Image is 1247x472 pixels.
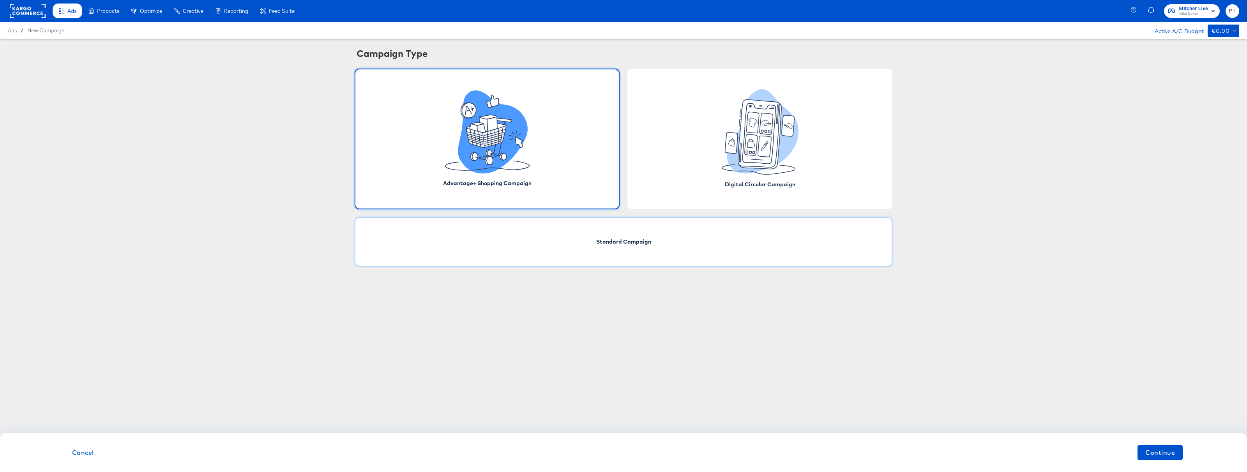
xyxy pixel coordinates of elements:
span: Creative [183,8,203,14]
span: Digital Circular Campaign [725,181,795,188]
span: Advantage+ Shopping Campaign [443,180,532,187]
span: Reporting [224,8,248,14]
span: Feed Suite [269,8,295,14]
span: Cancel [72,447,94,458]
span: Continue [1145,447,1175,458]
span: Stitcher Live [1179,5,1208,13]
div: €0.00 [1212,26,1229,36]
span: Optimize [140,8,162,14]
span: Adkit Demo [1179,11,1208,17]
span: Standard Campaign [596,238,651,246]
span: PT [1229,7,1236,16]
button: €0.00 [1208,25,1239,37]
span: / [17,27,27,34]
button: Cancel [64,445,102,460]
button: PT [1226,4,1239,18]
span: Ads [8,27,17,34]
span: Ads [67,8,76,14]
div: Active A/C Budget [1146,25,1204,36]
button: Continue [1137,445,1183,460]
div: Campaign Type [357,47,892,60]
button: Stitcher LiveAdkit Demo [1164,4,1220,18]
a: New Campaign [27,27,65,34]
span: Products [97,8,119,14]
